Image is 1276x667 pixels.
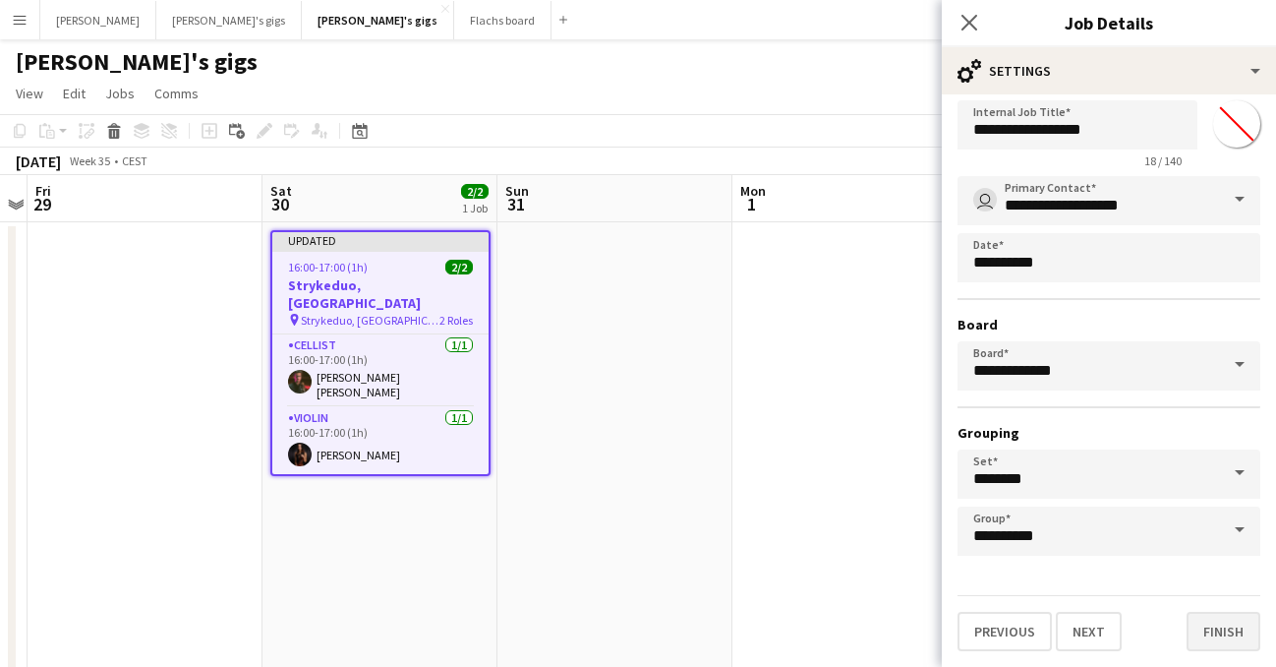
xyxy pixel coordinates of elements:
[16,152,61,171] div: [DATE]
[1129,153,1197,168] span: 18 / 140
[272,232,489,248] div: Updated
[16,85,43,102] span: View
[16,47,258,77] h1: [PERSON_NAME]'s gigs
[270,182,292,200] span: Sat
[32,193,51,215] span: 29
[40,1,156,39] button: [PERSON_NAME]
[505,182,529,200] span: Sun
[272,276,489,312] h3: Strykeduo, [GEOGRAPHIC_DATA]
[740,182,766,200] span: Mon
[445,260,473,274] span: 2/2
[1187,612,1260,651] button: Finish
[302,1,454,39] button: [PERSON_NAME]'s gigs
[35,182,51,200] span: Fri
[272,334,489,407] app-card-role: Cellist1/116:00-17:00 (1h)[PERSON_NAME] [PERSON_NAME]
[154,85,199,102] span: Comms
[267,193,292,215] span: 30
[156,1,302,39] button: [PERSON_NAME]'s gigs
[65,153,114,168] span: Week 35
[502,193,529,215] span: 31
[942,47,1276,94] div: Settings
[146,81,206,106] a: Comms
[1056,612,1122,651] button: Next
[957,316,1260,333] h3: Board
[105,85,135,102] span: Jobs
[461,184,489,199] span: 2/2
[55,81,93,106] a: Edit
[957,424,1260,442] h3: Grouping
[122,153,147,168] div: CEST
[63,85,86,102] span: Edit
[462,201,488,215] div: 1 Job
[97,81,143,106] a: Jobs
[270,230,491,476] app-job-card: Updated16:00-17:00 (1h)2/2Strykeduo, [GEOGRAPHIC_DATA] Strykeduo, [GEOGRAPHIC_DATA]2 RolesCellist...
[942,10,1276,35] h3: Job Details
[454,1,551,39] button: Flachs board
[288,260,368,274] span: 16:00-17:00 (1h)
[272,407,489,474] app-card-role: Violin1/116:00-17:00 (1h)[PERSON_NAME]
[8,81,51,106] a: View
[737,193,766,215] span: 1
[301,313,439,328] span: Strykeduo, [GEOGRAPHIC_DATA]
[439,313,473,328] span: 2 Roles
[957,612,1052,651] button: Previous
